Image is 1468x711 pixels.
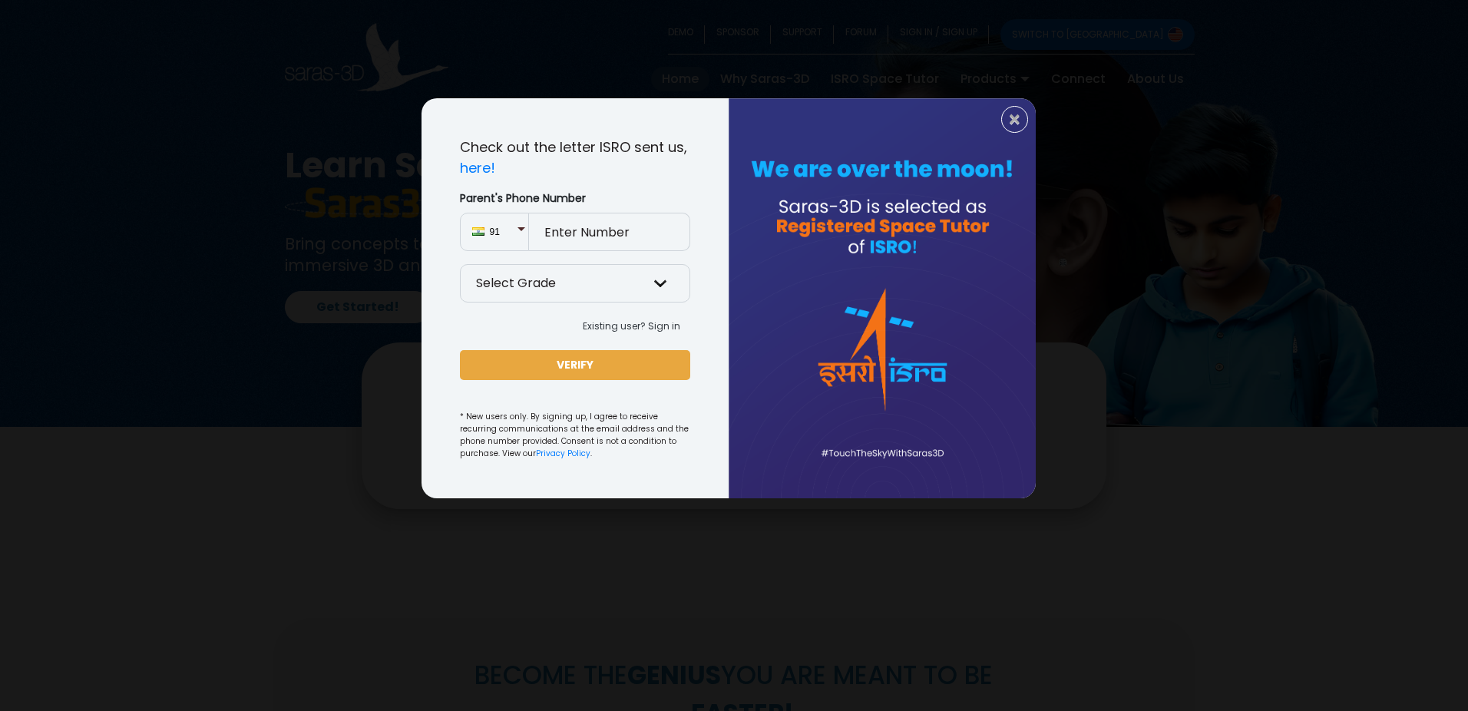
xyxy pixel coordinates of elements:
a: Privacy Policy [536,448,590,459]
span: 91 [490,225,517,239]
button: Close [1001,106,1028,133]
input: Enter Number [529,213,690,251]
small: * New users only. By signing up, I agree to receive recurring communications at the email address... [460,411,690,460]
a: here! [460,158,495,177]
span: × [1008,110,1021,130]
button: Existing user? Sign in [573,315,690,338]
label: Parent's Phone Number [460,190,690,207]
p: Check out the letter ISRO sent us, [460,137,690,178]
button: VERIFY [460,350,690,380]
